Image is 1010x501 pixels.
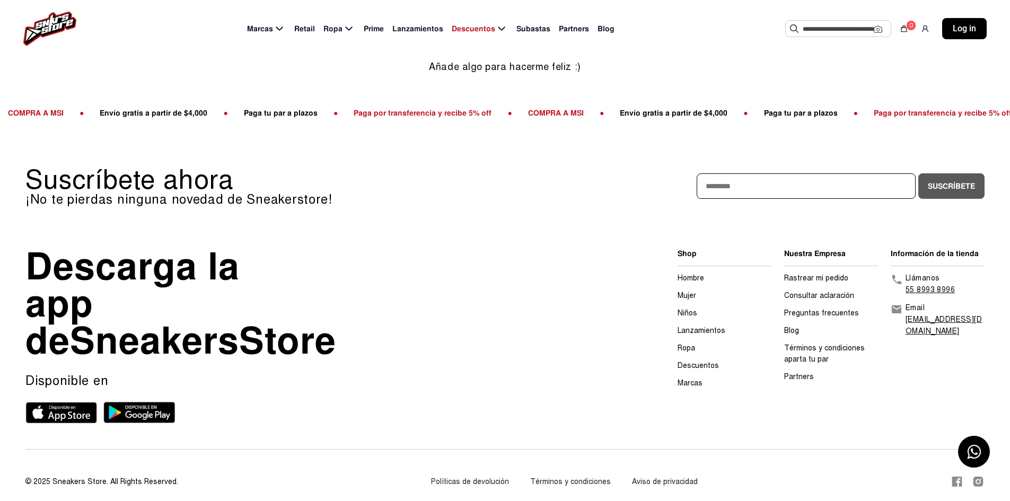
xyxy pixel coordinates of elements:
img: logo [23,12,76,46]
span: ● [325,108,345,118]
span: ● [845,108,865,118]
a: Ropa [678,344,695,353]
img: Cámara [874,25,882,33]
span: Envío gratis a partir de $4,000 [92,108,215,118]
span: Paga tu par a plazos [235,108,325,118]
span: ● [735,108,756,118]
span: Retail [294,23,315,34]
span: Blog [598,23,614,34]
a: Mujer [678,291,696,300]
button: Suscríbete [918,173,985,199]
p: Suscríbete ahora [25,166,505,193]
span: Envío gratis a partir de $4,000 [612,108,735,118]
span: Subastas [516,23,550,34]
span: Sneakers [70,317,239,365]
img: Play store sneakerstore [103,402,175,423]
span: Partners [559,23,589,34]
a: Términos y condiciones aparta tu par [784,344,865,364]
p: Email [906,302,985,314]
li: Información de la tienda [891,248,985,259]
div: 0 [906,20,916,31]
img: App store sneakerstore [25,402,97,424]
span: Prime [364,23,384,34]
p: Llámanos [906,273,955,284]
div: Descarga la app de Store [25,248,264,359]
p: Disponible en [25,372,404,389]
span: ● [591,108,611,118]
span: ● [215,108,235,118]
a: Niños [678,309,697,318]
span: Lanzamientos [392,23,443,34]
a: Preguntas frecuentes [784,309,859,318]
li: Shop [678,248,771,259]
h4: Añade algo para hacerme feliz :) [429,62,581,72]
a: Hombre [678,274,704,283]
img: Buscar [790,24,798,33]
a: Aviso de privacidad [632,477,698,486]
span: ● [499,108,520,118]
img: shopping [900,24,908,33]
a: Marcas [678,379,702,388]
span: Descuentos [452,23,495,34]
span: COMPRA A MSI [520,108,591,118]
span: Marcas [247,23,273,34]
p: [EMAIL_ADDRESS][DOMAIN_NAME] [906,314,985,337]
a: Términos y condiciones [530,477,611,486]
li: Nuestra Empresa [784,248,878,259]
a: Partners [784,372,814,381]
span: Ropa [323,23,342,34]
a: Blog [784,326,799,335]
div: © 2025 Sneakers Store. All Rights Reserved. [25,476,178,487]
a: Email[EMAIL_ADDRESS][DOMAIN_NAME] [891,302,985,337]
a: 55 8993 8996 [906,285,955,294]
img: user [921,24,929,33]
p: ¡No te pierdas ninguna novedad de Sneakerstore! [25,193,505,206]
a: Políticas de devolución [431,477,509,486]
span: Paga por transferencia y recibe 5% off [346,108,499,118]
span: Paga tu par a plazos [756,108,845,118]
a: Llámanos55 8993 8996 [891,273,985,296]
a: Rastrear mi pedido [784,274,848,283]
a: Lanzamientos [678,326,725,335]
span: Log in [953,22,976,35]
a: Consultar aclaración [784,291,854,300]
a: Descuentos [678,361,719,370]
